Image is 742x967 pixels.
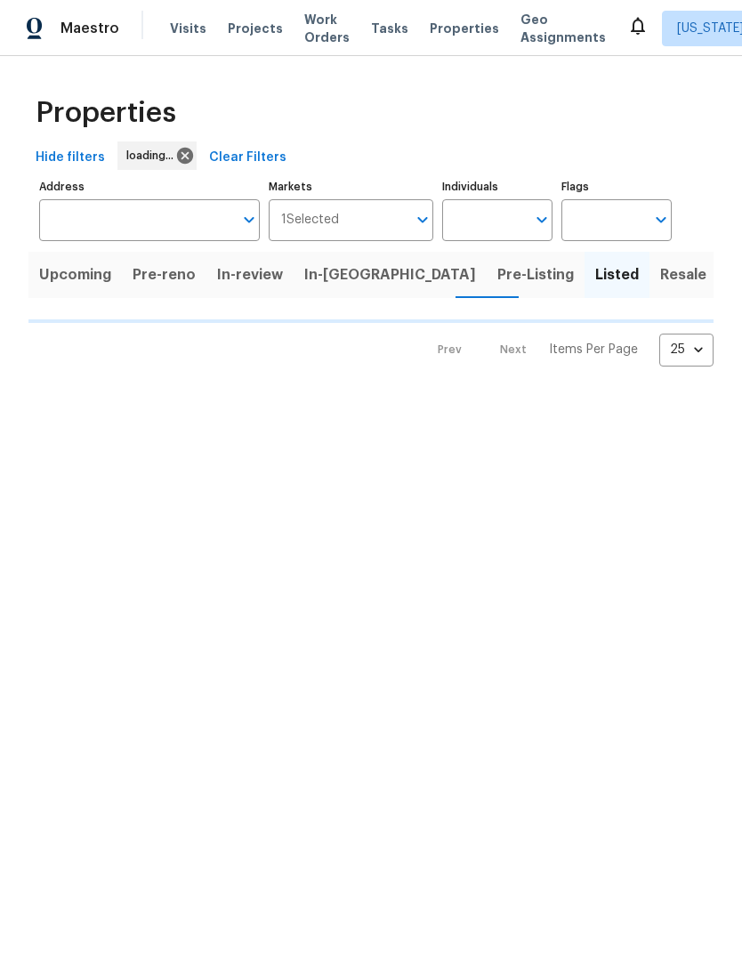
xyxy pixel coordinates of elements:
[421,334,714,367] nav: Pagination Navigation
[117,141,197,170] div: loading...
[269,181,434,192] label: Markets
[202,141,294,174] button: Clear Filters
[304,11,350,46] span: Work Orders
[281,213,339,228] span: 1 Selected
[371,22,408,35] span: Tasks
[39,262,111,287] span: Upcoming
[217,262,283,287] span: In-review
[529,207,554,232] button: Open
[39,181,260,192] label: Address
[660,262,706,287] span: Resale
[60,20,119,37] span: Maestro
[549,341,638,359] p: Items Per Page
[36,104,176,122] span: Properties
[595,262,639,287] span: Listed
[237,207,262,232] button: Open
[304,262,476,287] span: In-[GEOGRAPHIC_DATA]
[209,147,286,169] span: Clear Filters
[410,207,435,232] button: Open
[497,262,574,287] span: Pre-Listing
[28,141,112,174] button: Hide filters
[170,20,206,37] span: Visits
[430,20,499,37] span: Properties
[36,147,105,169] span: Hide filters
[133,262,196,287] span: Pre-reno
[442,181,552,192] label: Individuals
[520,11,606,46] span: Geo Assignments
[649,207,673,232] button: Open
[126,147,181,165] span: loading...
[228,20,283,37] span: Projects
[659,326,714,373] div: 25
[561,181,672,192] label: Flags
